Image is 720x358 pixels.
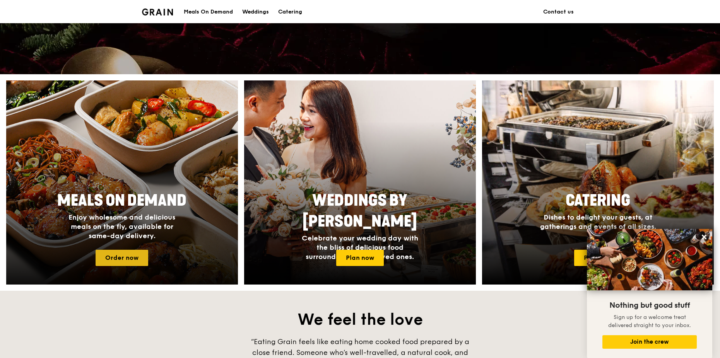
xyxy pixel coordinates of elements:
div: Catering [278,0,302,24]
a: Contact us [539,0,578,24]
a: Weddings by [PERSON_NAME]Celebrate your wedding day with the bliss of delicious food surrounded b... [244,80,476,285]
span: Celebrate your wedding day with the bliss of delicious food surrounded by your loved ones. [302,234,418,261]
img: weddings-card.4f3003b8.jpg [244,80,476,285]
a: Meals On DemandEnjoy wholesome and delicious meals on the fly, available for same-day delivery.Or... [6,80,238,285]
a: Weddings [238,0,274,24]
a: Plan now [336,250,384,266]
a: Plan now [574,250,622,266]
button: Join the crew [602,335,697,349]
a: CateringDishes to delight your guests, at gatherings and events of all sizes.Plan now [482,80,714,285]
div: Weddings [242,0,269,24]
span: Meals On Demand [57,191,186,210]
img: catering-card.e1cfaf3e.jpg [482,80,714,285]
span: Dishes to delight your guests, at gatherings and events of all sizes. [540,213,656,231]
div: Meals On Demand [184,0,233,24]
span: Weddings by [PERSON_NAME] [303,191,417,231]
span: Nothing but good stuff [609,301,690,310]
span: Catering [566,191,630,210]
span: Enjoy wholesome and delicious meals on the fly, available for same-day delivery. [68,213,175,240]
a: Catering [274,0,307,24]
img: Grain [142,9,173,15]
img: DSC07876-Edit02-Large.jpeg [587,229,712,290]
span: Sign up for a welcome treat delivered straight to your inbox. [608,314,691,329]
button: Close [698,231,710,243]
a: Order now [96,250,148,266]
